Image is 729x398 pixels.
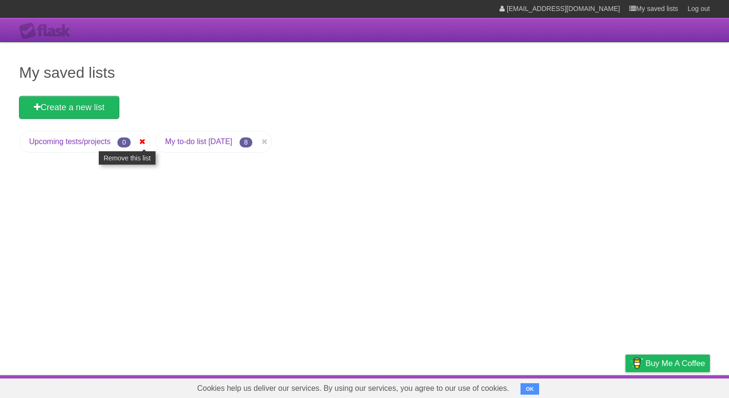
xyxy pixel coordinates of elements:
a: Developers [530,377,569,396]
a: Terms [581,377,602,396]
a: Suggest a feature [650,377,710,396]
span: Cookies help us deliver our services. By using our services, you agree to our use of cookies. [187,379,519,398]
span: 8 [240,137,253,147]
a: Upcoming tests/projects [29,137,111,146]
img: Buy me a coffee [630,355,643,371]
div: Flask [19,22,76,40]
button: OK [521,383,539,395]
span: 0 [117,137,131,147]
a: Buy me a coffee [625,355,710,372]
a: Privacy [613,377,638,396]
a: About [499,377,519,396]
a: My to-do list [DATE] [165,137,232,146]
a: Create a new list [19,96,119,119]
h1: My saved lists [19,61,710,84]
span: Buy me a coffee [646,355,705,372]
